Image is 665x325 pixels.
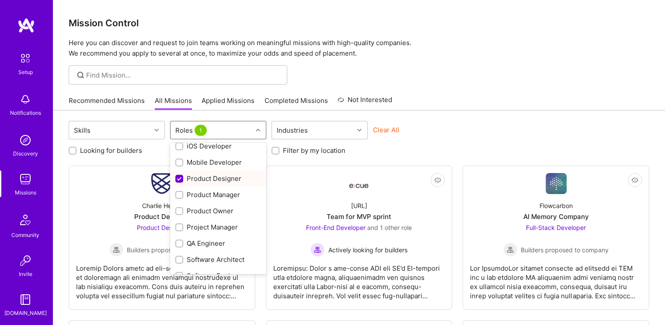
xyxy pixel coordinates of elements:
[631,177,638,184] i: icon EyeClosed
[175,271,261,280] div: Software Engineer
[17,170,34,188] img: teamwork
[175,255,261,264] div: Software Architect
[175,158,261,167] div: Mobile Developer
[327,212,391,221] div: Team for MVP sprint
[175,239,261,248] div: QA Engineer
[69,18,649,28] h3: Mission Control
[17,91,34,108] img: bell
[15,209,36,230] img: Community
[19,269,32,279] div: Invite
[526,224,586,231] span: Full-Stack Developer
[265,96,328,110] a: Completed Missions
[351,201,367,210] div: [URL]
[470,173,642,302] a: Company LogoFlowcarbonAI Memory CompanyFull-Stack Developer Builders proposed to companyBuilders ...
[142,201,182,210] div: Charlie Health
[134,212,190,221] div: Product Designer
[521,245,609,254] span: Builders proposed to company
[76,70,86,80] i: icon SearchGrey
[13,149,38,158] div: Discovery
[18,67,33,77] div: Setup
[275,124,310,137] div: Industries
[367,224,412,231] span: and 1 other role
[69,96,145,110] a: Recommended Missions
[17,291,34,308] img: guide book
[69,38,649,59] p: Here you can discover and request to join teams working on meaningful missions with high-quality ...
[154,128,159,132] i: icon Chevron
[175,141,261,151] div: iOS Developer
[17,18,35,33] img: logo
[15,188,36,197] div: Missions
[17,131,34,149] img: discovery
[283,146,345,155] label: Filter by my location
[373,125,399,134] button: Clear All
[175,174,261,183] div: Product Designer
[175,206,261,215] div: Product Owner
[328,245,407,254] span: Actively looking for builders
[523,212,589,221] div: AI Memory Company
[151,173,172,194] img: Company Logo
[546,173,567,194] img: Company Logo
[306,224,366,231] span: Front-End Developer
[11,230,39,240] div: Community
[109,243,123,257] img: Builders proposed to company
[434,177,441,184] i: icon EyeClosed
[80,146,142,155] label: Looking for builders
[357,128,362,132] i: icon Chevron
[195,125,207,136] span: 1
[127,245,215,254] span: Builders proposed to company
[256,128,260,132] i: icon Chevron
[173,124,211,137] div: Roles
[540,201,573,210] div: Flowcarbon
[273,257,445,300] div: Loremipsu: Dolor s ame-conse ADI eli SE’d EI-tempori utla etdolore magna, aliquaenimadm ven quisn...
[72,124,93,137] div: Skills
[16,49,35,67] img: setup
[10,108,41,117] div: Notifications
[273,173,445,302] a: Company Logo[URL]Team for MVP sprintFront-End Developer and 1 other roleActively looking for buil...
[86,71,281,80] input: Find Mission...
[338,95,392,110] a: Not Interested
[4,308,47,318] div: [DOMAIN_NAME]
[137,224,187,231] span: Product Designer
[175,190,261,199] div: Product Manager
[202,96,254,110] a: Applied Missions
[155,96,192,110] a: All Missions
[310,243,324,257] img: Actively looking for builders
[76,173,248,302] a: Company LogoCharlie HealthProduct DesignerProduct Designer Builders proposed to companyBuilders p...
[17,252,34,269] img: Invite
[503,243,517,257] img: Builders proposed to company
[76,257,248,300] div: Loremip Dolors ametc ad eli-se-doe Tempori Utlabore et doloremagn ali enimadm veniamqui nostrudex...
[348,176,369,191] img: Company Logo
[175,223,261,232] div: Project Manager
[470,257,642,300] div: Lor IpsumdoLor sitamet consecte ad elitsedd ei TEM inc u lab etdolore MA aliquaenim admi veniamq ...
